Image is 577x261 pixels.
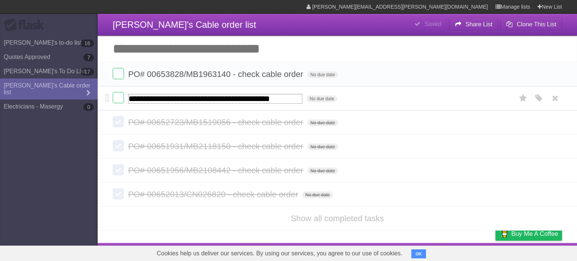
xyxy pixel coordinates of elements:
span: No due date [307,71,338,78]
span: Buy me a coffee [511,227,558,240]
label: Done [113,68,124,79]
b: 0 [83,103,94,111]
div: Flask [4,18,49,32]
b: Clone This List [517,21,556,27]
b: 17 [80,68,94,75]
a: Privacy [486,245,505,259]
span: PO# 00652013/CN026820 - check cable order [128,190,300,199]
b: Saved [424,21,441,27]
span: [PERSON_NAME]'s Cable order list [113,20,256,30]
a: Show all completed tasks [291,214,384,223]
span: Cookies help us deliver our services. By using our services, you agree to our use of cookies. [149,246,410,261]
span: PO# 00652723/MB1519056 - check cable order [128,118,305,127]
label: Done [113,164,124,175]
a: Suggest a feature [515,245,562,259]
b: 16 [80,39,94,47]
a: Developers [420,245,451,259]
label: Done [113,92,124,103]
label: Done [113,188,124,199]
button: Clone This List [500,18,562,31]
b: Share List [465,21,492,27]
button: OK [411,249,426,258]
span: No due date [302,192,333,198]
img: Buy me a coffee [499,227,509,240]
button: Share List [449,18,498,31]
a: About [396,245,411,259]
a: Buy me a coffee [495,227,562,241]
label: Done [113,116,124,127]
span: No due date [307,119,338,126]
a: Terms [460,245,477,259]
span: No due date [307,95,337,102]
span: PO# 00651931/MB2118150 - check cable order [128,142,305,151]
span: PO# 00651956/MB2108442 - check cable order [128,166,305,175]
span: No due date [307,167,338,174]
label: Done [113,140,124,151]
span: PO# 00653828/MB1963140 - check cable order [128,69,305,79]
label: Star task [516,92,530,104]
span: No due date [307,143,338,150]
b: 7 [83,54,94,61]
